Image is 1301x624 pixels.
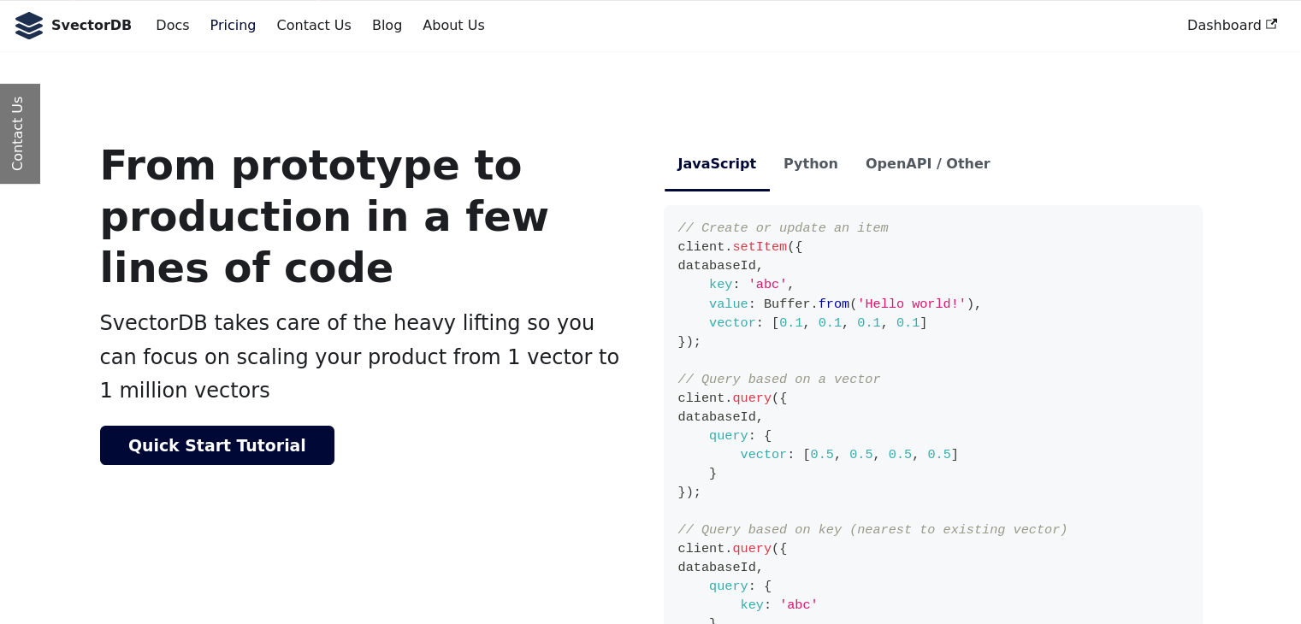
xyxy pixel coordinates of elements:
[51,15,132,37] b: SvectorDB
[678,541,725,556] span: client
[678,372,881,387] span: // Query based on a vector
[724,239,732,255] span: .
[756,258,764,274] span: ,
[756,315,764,331] span: :
[764,598,772,613] span: :
[842,315,849,331] span: ,
[834,447,842,462] span: ,
[810,447,833,462] span: 0.5
[665,139,770,191] li: JavaScript
[779,541,787,556] span: {
[678,334,686,350] span: }
[810,297,818,312] span: .
[779,315,802,331] span: 0.1
[770,139,852,191] li: Python
[362,11,412,40] a: Blog
[678,560,756,575] span: databaseId
[756,560,764,575] span: ,
[849,297,857,312] span: (
[772,541,779,556] span: (
[920,315,927,331] span: ]
[787,239,795,255] span: (
[881,315,889,331] span: ,
[694,334,701,350] span: ;
[732,277,740,292] span: :
[896,315,920,331] span: 0.1
[748,579,756,594] span: :
[709,579,748,594] span: query
[872,447,880,462] span: ,
[764,428,772,444] span: {
[889,447,912,462] span: 0.5
[927,447,950,462] span: 0.5
[678,485,686,500] span: }
[100,139,637,293] h3: From prototype to production in a few lines of code
[974,297,982,312] span: ,
[732,541,772,556] span: query
[852,139,1004,191] li: OpenAPI / Other
[748,277,788,292] span: 'abc'
[678,409,756,425] span: databaseId
[678,522,1068,538] span: // Query based on key (nearest to existing vector)
[819,297,849,312] span: from
[787,277,795,292] span: ,
[266,11,361,40] a: Contact Us
[772,391,779,406] span: (
[857,315,880,331] span: 0.1
[756,409,764,425] span: ,
[709,277,732,292] span: key
[709,297,748,312] span: value
[857,297,967,312] span: 'Hello world!'
[724,541,732,556] span: .
[694,485,701,500] span: ;
[412,11,494,40] a: About Us
[678,239,725,255] span: client
[14,12,44,39] img: SvectorDB Logo
[709,315,756,331] span: vector
[1177,11,1287,40] a: Dashboard
[145,11,199,40] a: Docs
[732,391,772,406] span: query
[678,391,725,406] span: client
[740,598,763,613] span: key
[200,11,267,40] a: Pricing
[686,334,694,350] span: )
[709,428,748,444] span: query
[912,447,920,462] span: ,
[764,297,811,312] span: Buffer
[772,315,779,331] span: [
[967,297,974,312] span: )
[100,426,335,466] a: Quick Start Tutorial
[951,447,959,462] span: ]
[14,12,132,39] a: SvectorDB LogoSvectorDB
[740,447,787,462] span: vector
[678,258,756,274] span: databaseId
[678,221,889,236] span: // Create or update an item
[724,391,732,406] span: .
[709,466,717,481] span: }
[802,447,810,462] span: [
[686,485,694,500] span: )
[764,579,772,594] span: {
[819,315,842,331] span: 0.1
[732,239,787,255] span: setItem
[802,315,810,331] span: ,
[795,239,802,255] span: {
[779,391,787,406] span: {
[779,598,819,613] span: 'abc'
[748,297,756,312] span: :
[787,447,795,462] span: :
[748,428,756,444] span: :
[100,311,620,403] span: SvectorDB takes care of the heavy lifting so you can focus on scaling your product from 1 vector ...
[849,447,872,462] span: 0.5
